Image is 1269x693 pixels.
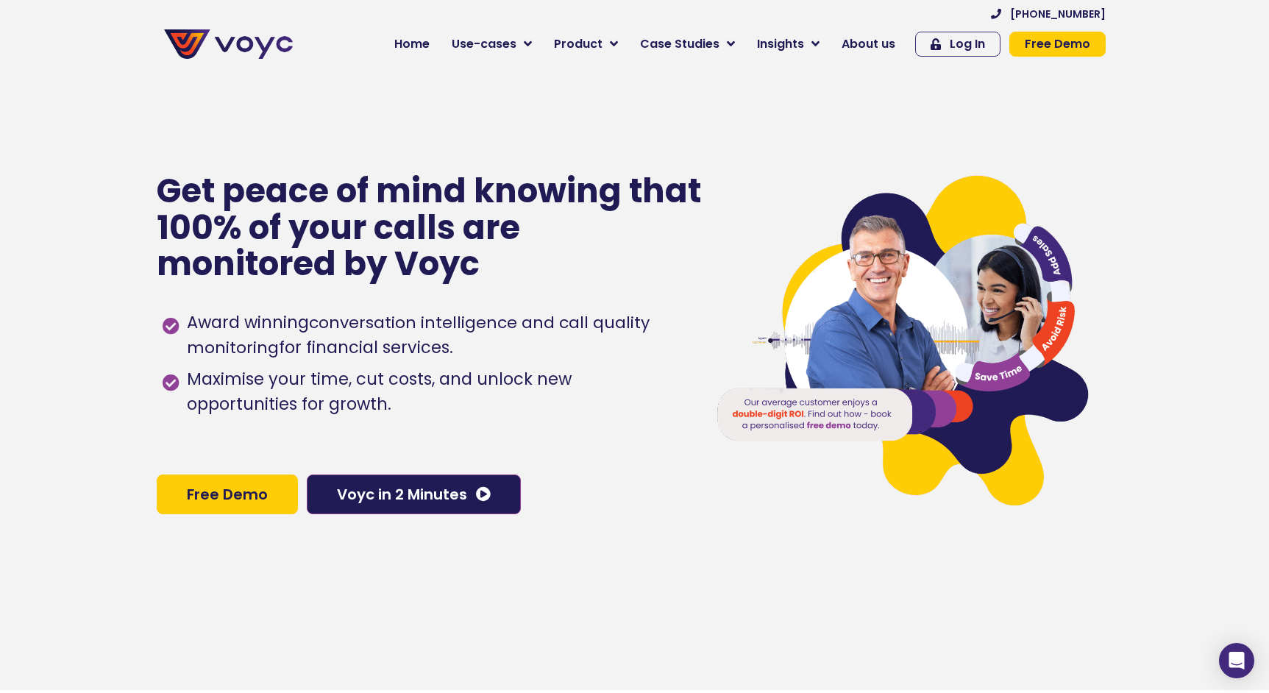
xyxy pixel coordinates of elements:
[554,35,602,53] span: Product
[394,35,430,53] span: Home
[950,38,985,50] span: Log In
[1025,38,1090,50] span: Free Demo
[640,35,719,53] span: Case Studies
[746,29,831,59] a: Insights
[842,35,895,53] span: About us
[991,9,1106,19] a: [PHONE_NUMBER]
[157,173,703,282] p: Get peace of mind knowing that 100% of your calls are monitored by Voyc
[187,311,650,359] h1: conversation intelligence and call quality monitoring
[915,32,1000,57] a: Log In
[543,29,629,59] a: Product
[187,487,268,502] span: Free Demo
[1219,643,1254,678] div: Open Intercom Messenger
[757,35,804,53] span: Insights
[831,29,906,59] a: About us
[629,29,746,59] a: Case Studies
[337,487,467,502] span: Voyc in 2 Minutes
[383,29,441,59] a: Home
[307,475,521,514] a: Voyc in 2 Minutes
[441,29,543,59] a: Use-cases
[183,367,686,417] span: Maximise your time, cut costs, and unlock new opportunities for growth.
[1010,9,1106,19] span: [PHONE_NUMBER]
[1009,32,1106,57] a: Free Demo
[164,29,293,59] img: voyc-full-logo
[183,310,686,360] span: Award winning for financial services.
[452,35,516,53] span: Use-cases
[157,475,298,514] a: Free Demo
